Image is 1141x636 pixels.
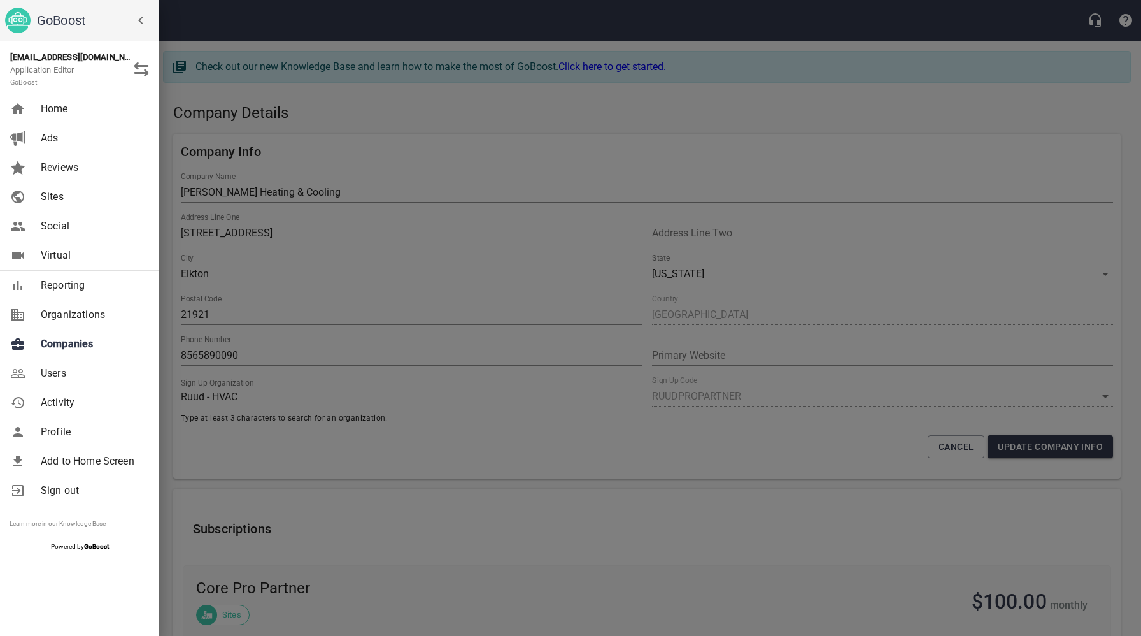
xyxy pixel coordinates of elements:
a: Learn more in our Knowledge Base [10,520,106,527]
span: Organizations [41,307,144,322]
span: Virtual [41,248,144,263]
span: Activity [41,395,144,410]
span: Ads [41,131,144,146]
span: Reporting [41,278,144,293]
strong: GoBoost [84,543,109,550]
span: Sites [41,189,144,205]
h6: GoBoost [37,10,154,31]
span: Add to Home Screen [41,454,144,469]
button: Switch Role [126,54,157,85]
span: Users [41,366,144,381]
span: Social [41,219,144,234]
small: GoBoost [10,78,38,87]
span: Profile [41,424,144,440]
span: Home [41,101,144,117]
strong: [EMAIL_ADDRESS][DOMAIN_NAME] [10,52,145,62]
span: Sign out [41,483,144,498]
span: Companies [41,336,144,352]
span: Powered by [51,543,109,550]
span: Application Editor [10,65,74,87]
img: go_boost_head.png [5,8,31,33]
span: Reviews [41,160,144,175]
